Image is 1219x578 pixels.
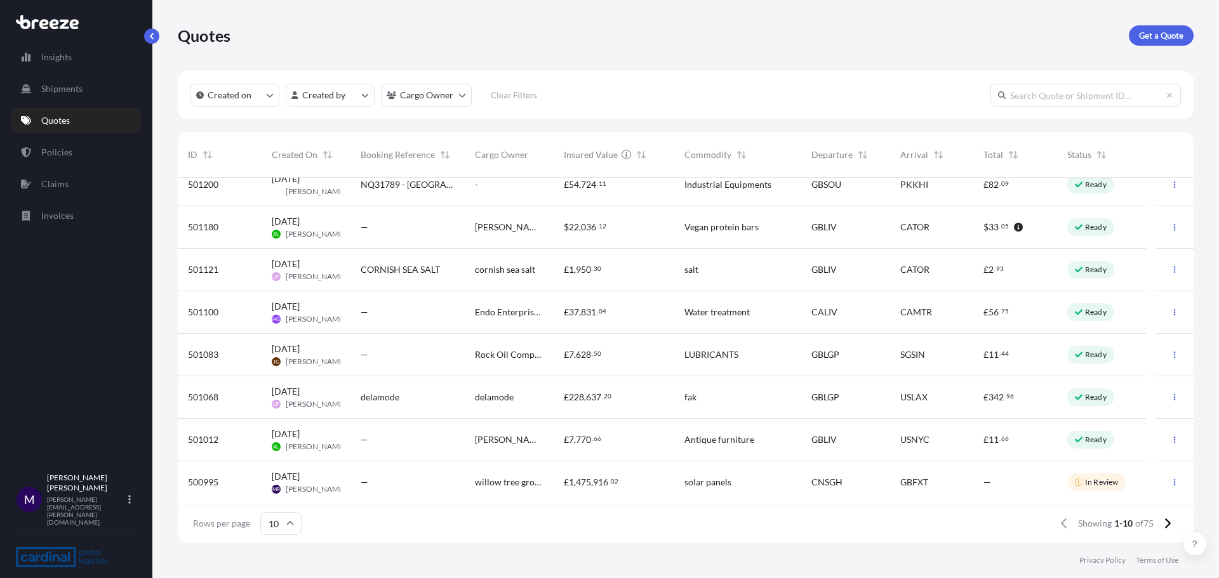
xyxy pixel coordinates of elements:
[989,350,999,359] span: 11
[361,263,440,276] span: CORNISH SEA SALT
[286,314,346,324] span: [PERSON_NAME]
[272,313,280,325] span: HG
[989,180,999,189] span: 82
[576,350,591,359] span: 628
[684,178,771,191] span: Industrial Equipments
[989,435,999,444] span: 11
[1085,180,1107,190] p: Ready
[286,357,346,367] span: [PERSON_NAME]
[684,433,754,446] span: Antique furniture
[602,394,603,398] span: .
[597,181,598,186] span: .
[611,479,618,483] span: 02
[475,306,543,319] span: Endo Enterprises (UK) Ltd
[272,215,300,228] span: [DATE]
[855,147,870,162] button: Sort
[569,435,574,444] span: 7
[564,350,569,359] span: £
[989,393,1004,402] span: 342
[16,547,108,567] img: organization-logo
[361,148,435,161] span: Booking Reference
[41,146,72,159] p: Policies
[1114,517,1133,530] span: 1-10
[1085,307,1107,317] p: Ready
[576,435,591,444] span: 770
[811,433,837,446] span: GBLIV
[273,398,279,411] span: LP
[581,308,596,317] span: 831
[594,437,601,441] span: 66
[983,308,989,317] span: £
[579,308,581,317] span: ,
[1001,224,1009,228] span: 05
[811,148,853,161] span: Departure
[811,391,839,404] span: GBLGP
[983,148,1003,161] span: Total
[24,493,35,506] span: M
[273,270,279,283] span: LP
[286,272,346,282] span: [PERSON_NAME]
[1136,555,1178,565] a: Terms of Use
[599,181,606,186] span: 11
[999,224,1001,228] span: .
[41,114,70,127] p: Quotes
[983,180,989,189] span: £
[1085,435,1107,445] p: Ready
[475,263,535,276] span: cornish sea salt
[569,265,574,274] span: 1
[1085,392,1107,402] p: Ready
[900,391,928,404] span: USLAX
[1079,555,1126,565] a: Privacy Policy
[734,147,749,162] button: Sort
[1129,25,1194,46] a: Get a Quote
[996,266,1004,271] span: 93
[594,351,601,356] span: 50
[361,391,399,404] span: delamode
[1085,350,1107,360] p: Ready
[320,147,335,162] button: Sort
[188,148,197,161] span: ID
[684,306,750,319] span: Water treatment
[574,478,576,487] span: ,
[361,221,368,233] span: —
[564,265,569,274] span: £
[989,265,994,274] span: 2
[188,391,218,404] span: 501068
[983,393,989,402] span: £
[999,351,1001,356] span: .
[999,309,1001,313] span: .
[272,300,300,313] span: [DATE]
[989,308,999,317] span: 56
[569,223,579,232] span: 22
[564,478,569,487] span: £
[193,517,250,530] span: Rows per page
[302,89,345,102] p: Created by
[475,148,528,161] span: Cargo Owner
[579,223,581,232] span: ,
[286,442,346,452] span: [PERSON_NAME]
[811,348,839,361] span: GBLGP
[900,178,928,191] span: PKKHI
[574,350,576,359] span: ,
[1004,394,1006,398] span: .
[594,266,601,271] span: 30
[475,433,543,446] span: [PERSON_NAME] Worldwide Ltd
[208,89,251,102] p: Created on
[1001,351,1009,356] span: 44
[999,181,1001,186] span: .
[569,393,584,402] span: 228
[1006,147,1021,162] button: Sort
[11,76,142,102] a: Shipments
[593,478,608,487] span: 916
[41,82,83,95] p: Shipments
[684,263,698,276] span: salt
[564,393,569,402] span: £
[273,228,279,240] span: AL
[574,435,576,444] span: ,
[1085,477,1118,487] p: In Review
[188,433,218,446] span: 501012
[1001,181,1009,186] span: 09
[900,263,929,276] span: CATOR
[1085,265,1107,275] p: Ready
[1094,147,1109,162] button: Sort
